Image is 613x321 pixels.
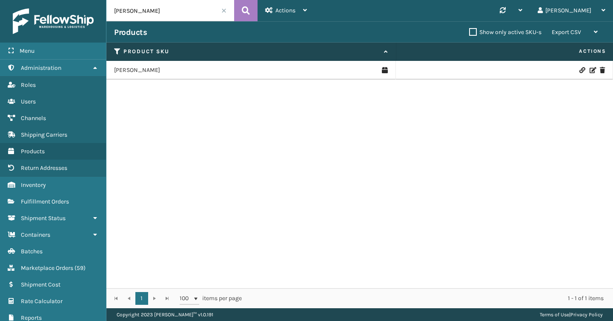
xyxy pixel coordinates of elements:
[21,131,67,138] span: Shipping Carriers
[590,67,595,73] i: Edit
[21,148,45,155] span: Products
[135,292,148,305] a: 1
[540,312,569,318] a: Terms of Use
[21,215,66,222] span: Shipment Status
[21,98,36,105] span: Users
[399,44,611,58] span: Actions
[570,312,603,318] a: Privacy Policy
[552,29,581,36] span: Export CSV
[20,47,34,54] span: Menu
[579,67,584,73] i: Link Product
[21,198,69,205] span: Fulfillment Orders
[114,66,160,75] a: [PERSON_NAME]
[21,281,60,288] span: Shipment Cost
[600,67,605,73] i: Delete
[21,64,61,72] span: Administration
[21,115,46,122] span: Channels
[180,292,242,305] span: items per page
[275,7,295,14] span: Actions
[21,231,50,238] span: Containers
[21,181,46,189] span: Inventory
[254,294,604,303] div: 1 - 1 of 1 items
[13,9,94,34] img: logo
[123,48,380,55] label: Product SKU
[180,294,192,303] span: 100
[21,164,67,172] span: Return Addresses
[117,308,213,321] p: Copyright 2023 [PERSON_NAME]™ v 1.0.191
[21,264,73,272] span: Marketplace Orders
[540,308,603,321] div: |
[21,298,63,305] span: Rate Calculator
[469,29,541,36] label: Show only active SKU-s
[114,27,147,37] h3: Products
[21,81,36,89] span: Roles
[74,264,86,272] span: ( 59 )
[21,248,43,255] span: Batches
